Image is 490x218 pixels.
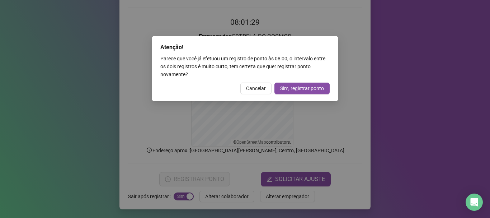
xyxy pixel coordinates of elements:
[274,83,330,94] button: Sim, registrar ponto
[246,84,266,92] span: Cancelar
[160,55,330,78] div: Parece que você já efetuou um registro de ponto às 08:00 , o intervalo entre os dois registros é ...
[240,83,272,94] button: Cancelar
[160,43,330,52] div: Atenção!
[466,194,483,211] div: Open Intercom Messenger
[280,84,324,92] span: Sim, registrar ponto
